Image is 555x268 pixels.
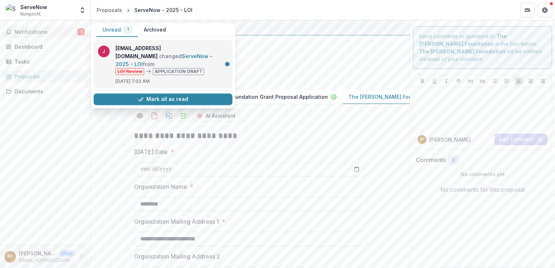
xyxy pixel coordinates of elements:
[520,3,535,17] button: Partners
[15,73,82,80] div: Proposals
[116,44,228,75] p: changed from
[97,23,404,32] div: The [PERSON_NAME] Foundation
[192,110,240,122] button: AI Assistant
[538,77,547,85] button: Align Right
[134,217,219,226] p: Organization Mailing Address 1
[134,182,187,191] p: Organization Name
[20,11,41,17] span: Nonprofit
[94,5,125,15] a: Proposals
[538,3,552,17] button: Get Help
[416,157,446,163] h2: Comments
[419,48,505,54] strong: The [PERSON_NAME] Foundation
[138,23,172,37] button: Archived
[134,252,220,261] p: Organization Mailing Address 2
[8,254,13,259] div: Ben Foley
[15,88,82,95] div: Documents
[416,170,549,178] p: No comments yet
[15,58,82,65] div: Tasks
[77,28,85,36] span: 1
[6,4,17,16] img: ServeNow
[127,27,129,32] span: 1
[77,252,86,261] button: More
[15,43,82,50] div: Dashboard
[420,138,424,141] div: Ben Foley
[20,3,47,11] div: ServeNow
[478,77,487,85] button: Heading 2
[15,29,77,35] span: Notifications
[94,93,232,105] button: Mark all as read
[466,77,475,85] button: Heading 1
[430,77,439,85] button: Underline
[490,77,499,85] button: Bullet List
[77,3,88,17] button: Open entity switcher
[413,26,552,69] div: Send comments or questions to in the box below. will be notified via email of your comment.
[19,249,57,257] p: [PERSON_NAME]
[348,93,501,101] p: The [PERSON_NAME] Foundation Grant Proposal Application
[454,77,463,85] button: Strike
[494,134,547,145] button: Add Comment
[149,110,160,122] button: download-proposal
[3,56,88,68] a: Tasks
[134,147,168,156] p: [DATE] Date
[429,136,471,143] p: [PERSON_NAME]
[134,110,146,122] button: Preview 65663cb0-b3cd-4eb3-8563-685d1a173898-2.pdf
[94,5,195,15] nav: breadcrumb
[3,41,88,53] a: Dashboard
[442,77,451,85] button: Italicize
[526,77,535,85] button: Align Center
[3,26,88,38] button: Notifications1
[175,93,328,101] p: The [PERSON_NAME] Foundation Grant Proposal Application
[452,157,455,163] span: 0
[514,77,523,85] button: Align Left
[163,110,175,122] button: download-proposal
[418,77,427,85] button: Bold
[97,6,122,14] div: Proposals
[134,6,193,14] div: ServeNow - 2025 - LOI
[97,23,138,37] button: Unread
[3,70,88,82] a: Proposals
[441,185,525,194] p: No comments for this proposal
[3,85,88,97] a: Documents
[19,257,74,264] p: [EMAIL_ADDRESS][DOMAIN_NAME]
[502,77,511,85] button: Ordered List
[116,53,212,67] a: ServeNow - 2025 - LOI
[60,250,74,257] p: User
[178,110,189,122] button: download-proposal
[97,41,392,50] h2: ServeNow - 2025 - LOI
